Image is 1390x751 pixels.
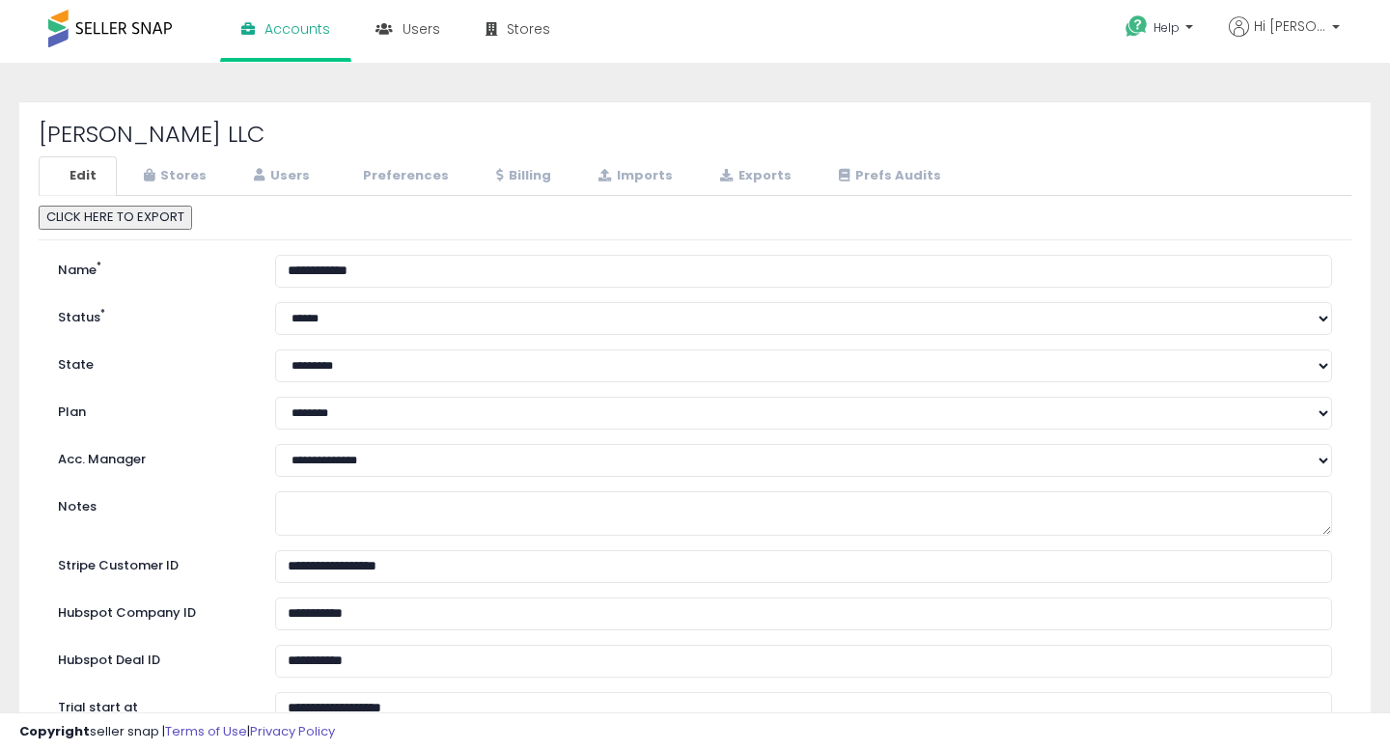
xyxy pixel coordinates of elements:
[43,397,261,422] label: Plan
[19,723,335,741] div: seller snap | |
[471,156,571,196] a: Billing
[507,19,550,39] span: Stores
[43,255,261,280] label: Name
[1229,16,1340,60] a: Hi [PERSON_NAME]
[165,722,247,740] a: Terms of Use
[250,722,335,740] a: Privacy Policy
[43,692,261,717] label: Trial start at
[1125,14,1149,39] i: Get Help
[814,156,961,196] a: Prefs Audits
[43,491,261,516] label: Notes
[39,122,1351,147] h2: [PERSON_NAME] LLC
[1254,16,1326,36] span: Hi [PERSON_NAME]
[573,156,693,196] a: Imports
[43,645,261,670] label: Hubspot Deal ID
[695,156,812,196] a: Exports
[39,206,192,230] button: CLICK HERE TO EXPORT
[229,156,330,196] a: Users
[43,444,261,469] label: Acc. Manager
[43,349,261,375] label: State
[39,156,117,196] a: Edit
[1154,19,1180,36] span: Help
[19,722,90,740] strong: Copyright
[332,156,469,196] a: Preferences
[43,302,261,327] label: Status
[264,19,330,39] span: Accounts
[403,19,440,39] span: Users
[119,156,227,196] a: Stores
[43,598,261,623] label: Hubspot Company ID
[43,550,261,575] label: Stripe Customer ID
